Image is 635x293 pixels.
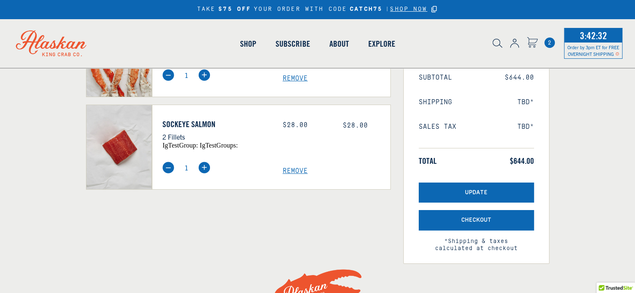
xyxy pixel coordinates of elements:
a: Sockeye Salmon [162,119,270,129]
span: igTestGroups: [200,142,238,149]
button: Checkout [419,210,534,230]
a: About [320,20,359,68]
a: Shop [230,20,266,68]
img: search [493,39,502,48]
img: Sockeye Salmon - 2 Fillets [86,105,152,189]
strong: $75 OFF [218,6,251,13]
a: SHOP NOW [390,6,427,13]
img: plus [198,69,210,81]
button: Update [419,183,534,203]
span: $644.00 [510,156,534,166]
span: Order by 3pm ET for FREE OVERNIGHT SHIPPING [567,44,619,57]
span: *Shipping & taxes calculated at checkout [419,230,534,252]
a: Remove [283,75,390,83]
span: Shipping [419,98,452,106]
a: Explore [359,20,405,68]
span: Shipping Notice Icon [615,51,619,57]
span: Total [419,156,437,166]
strong: CATCH75 [350,6,382,13]
span: Update [465,189,488,196]
img: Alaskan King Crab Co. logo [4,19,98,68]
a: Cart [527,37,538,49]
span: Subtotal [419,74,452,82]
div: $28.00 [283,121,330,129]
span: $28.00 [343,122,368,129]
span: 3:42:32 [578,27,609,44]
span: igTestGroup: [162,142,198,149]
span: 2 [544,38,555,48]
img: plus [198,162,210,173]
a: Remove [283,167,390,175]
span: Sales Tax [419,123,456,131]
span: Checkout [461,217,491,224]
a: Cart [544,38,555,48]
p: 2 Fillets [162,131,270,142]
a: Subscribe [266,20,320,68]
img: account [510,39,519,48]
img: minus [162,69,174,81]
div: TAKE YOUR ORDER WITH CODE | [197,5,438,14]
img: minus [162,162,174,173]
span: $644.00 [505,74,534,82]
